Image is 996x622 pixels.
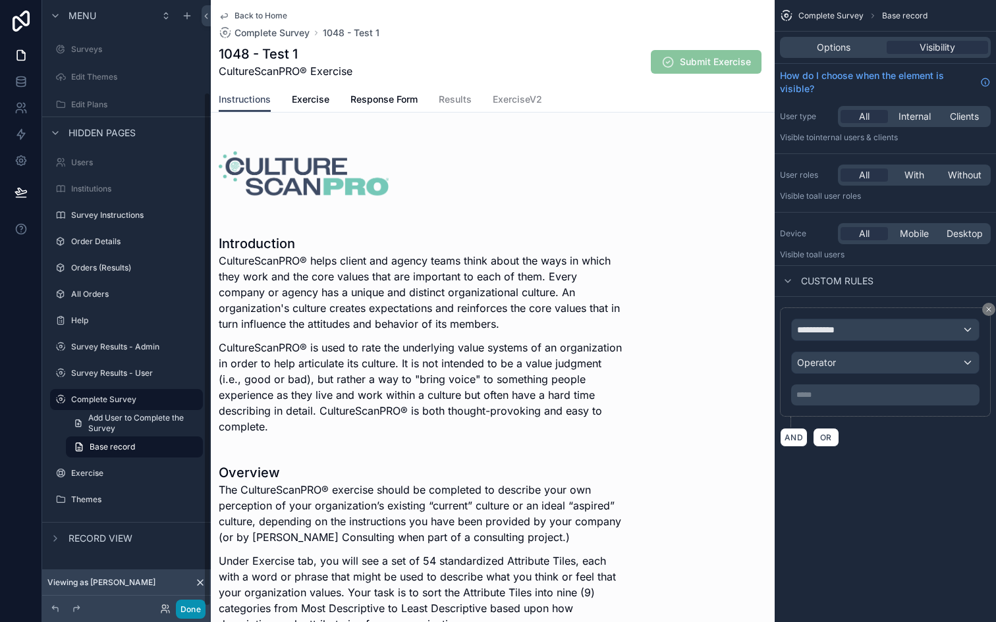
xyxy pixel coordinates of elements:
span: Exercise [292,93,329,106]
label: Survey Results - User [71,368,200,378]
button: Operator [791,351,980,374]
a: Response Form [350,88,418,114]
span: Base record [90,442,135,452]
a: Complete Survey [219,26,310,39]
span: Internal [899,110,931,123]
span: Options [817,41,850,54]
a: Exercise [50,463,203,484]
span: How do I choose when the element is visible? [780,69,975,95]
a: Survey Results - User [50,363,203,384]
label: Survey Instructions [71,210,200,220]
a: Orders (Results) [50,257,203,278]
label: Orders (Results) [71,263,200,273]
a: Complete Survey [50,389,203,410]
span: Without [948,168,982,182]
a: Instructions [219,88,271,113]
span: Hidden pages [69,126,136,140]
button: AND [780,428,808,447]
a: Survey Results - Admin [50,336,203,357]
span: Results [439,93,472,106]
button: OR [813,428,839,447]
label: Institutions [71,184,200,194]
a: Users [50,152,203,173]
span: Operator [797,357,836,368]
span: Clients [950,110,979,123]
p: Visible to [780,132,991,143]
label: Device [780,228,833,239]
label: Complete Survey [71,394,195,405]
span: Mobile [900,227,929,240]
label: Users [71,157,200,168]
span: All [859,168,870,182]
label: Surveys [71,44,200,55]
a: How do I choose when the element is visible? [780,69,991,95]
label: Order Details [71,236,200,247]
label: Edit Themes [71,72,200,82]
span: Add User to Complete the Survey [88,413,195,434]
label: Edit Plans [71,99,200,110]
a: Base record [66,436,203,457]
a: Edit Themes [50,66,203,88]
span: Custom rules [801,274,873,288]
span: Menu [69,9,96,22]
a: Surveys [50,39,203,60]
label: Survey Results - Admin [71,342,200,352]
a: Exercise [292,88,329,114]
a: Results [439,88,472,114]
h1: 1048 - Test 1 [219,45,352,63]
span: Complete Survey [798,11,864,21]
span: Back to Home [235,11,287,21]
span: CultureScanPRO® Exercise [219,63,352,79]
label: Themes [71,494,200,505]
span: All [859,227,870,240]
a: Survey Instructions [50,205,203,226]
span: With [904,168,924,182]
span: all users [814,249,844,259]
a: Help [50,310,203,331]
label: User type [780,111,833,122]
a: Order Details [50,231,203,252]
label: Exercise [71,468,200,479]
span: Base record [882,11,927,21]
span: Record view [69,532,132,545]
span: All [859,110,870,123]
a: Themes [50,489,203,510]
span: Viewing as [PERSON_NAME] [47,577,155,588]
a: Add User to Complete the Survey [66,413,203,434]
p: Visible to [780,249,991,260]
button: Done [176,600,206,619]
p: Visible to [780,191,991,201]
span: All user roles [814,191,861,201]
span: Visibility [920,41,955,54]
label: User roles [780,170,833,180]
span: OR [817,432,835,442]
span: ExerciseV2 [493,93,542,106]
label: Help [71,315,200,326]
span: Response Form [350,93,418,106]
a: Back to Home [219,11,287,21]
span: Complete Survey [235,26,310,39]
a: All Orders [50,284,203,305]
a: Institutions [50,178,203,199]
a: Edit Plans [50,94,203,115]
a: ExerciseV2 [493,88,542,114]
span: Internal users & clients [814,132,898,142]
span: Instructions [219,93,271,106]
span: Desktop [947,227,983,240]
a: 1048 - Test 1 [323,26,379,39]
label: All Orders [71,289,200,299]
